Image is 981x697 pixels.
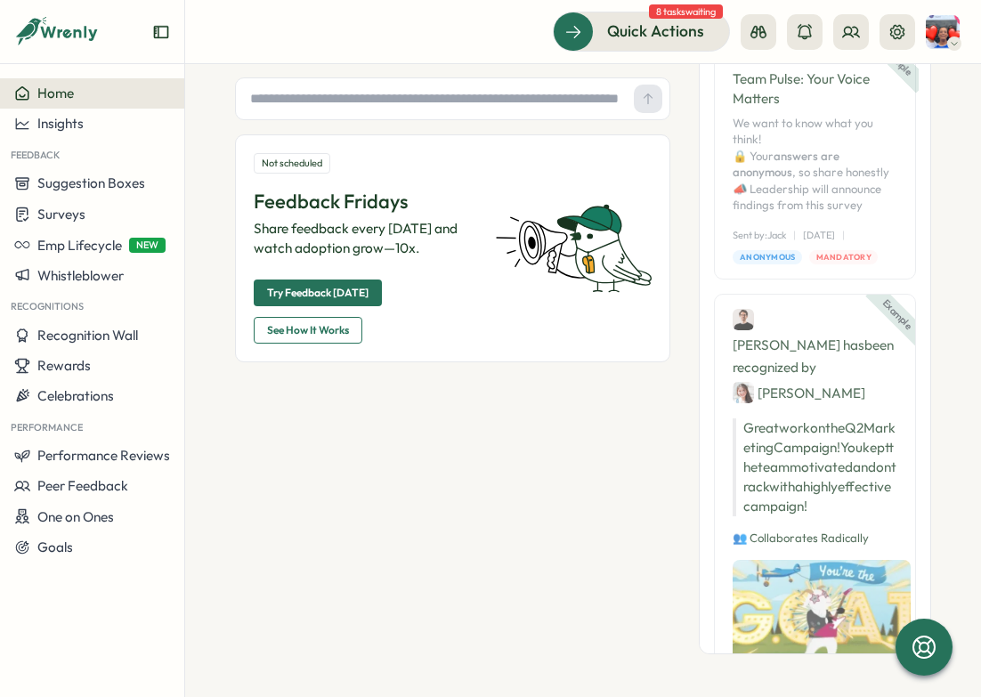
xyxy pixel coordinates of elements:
p: | [793,228,796,243]
img: Ben [733,309,754,330]
img: Anne Fraser-Vatto [926,15,960,49]
p: Sent by: Jack [733,228,786,243]
p: Feedback Fridays [254,188,474,215]
div: [PERSON_NAME] [733,382,865,404]
p: We want to know what you think! 🔒 Your , so share honestly 📣 Leadership will announce findings fr... [733,116,897,214]
span: 8 tasks waiting [649,4,723,19]
p: 👥 Collaborates Radically [733,531,897,547]
span: Peer Feedback [37,477,128,494]
span: See How It Works [267,318,349,343]
span: One on Ones [37,508,114,525]
span: Goals [37,539,73,555]
p: Share feedback every [DATE] and watch adoption grow—10x. [254,219,474,258]
img: Recognition Image [733,560,911,660]
span: Try Feedback [DATE] [267,280,369,305]
span: Home [37,85,74,101]
button: See How It Works [254,317,362,344]
img: Jane [733,382,754,403]
div: [PERSON_NAME] has been recognized by [733,309,897,404]
span: Surveys [37,206,85,223]
span: Mandatory [816,251,872,263]
p: Team Pulse: Your Voice Matters [733,69,897,109]
button: Expand sidebar [152,23,170,41]
button: Try Feedback [DATE] [254,280,382,306]
span: NEW [129,238,166,253]
span: answers are anonymous [733,149,839,179]
span: Recognition Wall [37,327,138,344]
span: Quick Actions [607,20,704,43]
p: Great work on the Q2 Marketing Campaign! You kept the team motivated and on track with a highly e... [733,418,897,516]
p: | [842,228,845,243]
span: Emp Lifecycle [37,237,122,254]
span: Anonymous [740,251,795,263]
p: [DATE] [803,228,835,243]
div: Not scheduled [254,153,330,174]
span: Performance Reviews [37,447,170,464]
button: Quick Actions [553,12,730,51]
span: Whistleblower [37,267,124,284]
span: Rewards [37,357,91,374]
span: Celebrations [37,387,114,404]
span: Suggestion Boxes [37,174,145,191]
span: Insights [37,115,84,132]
